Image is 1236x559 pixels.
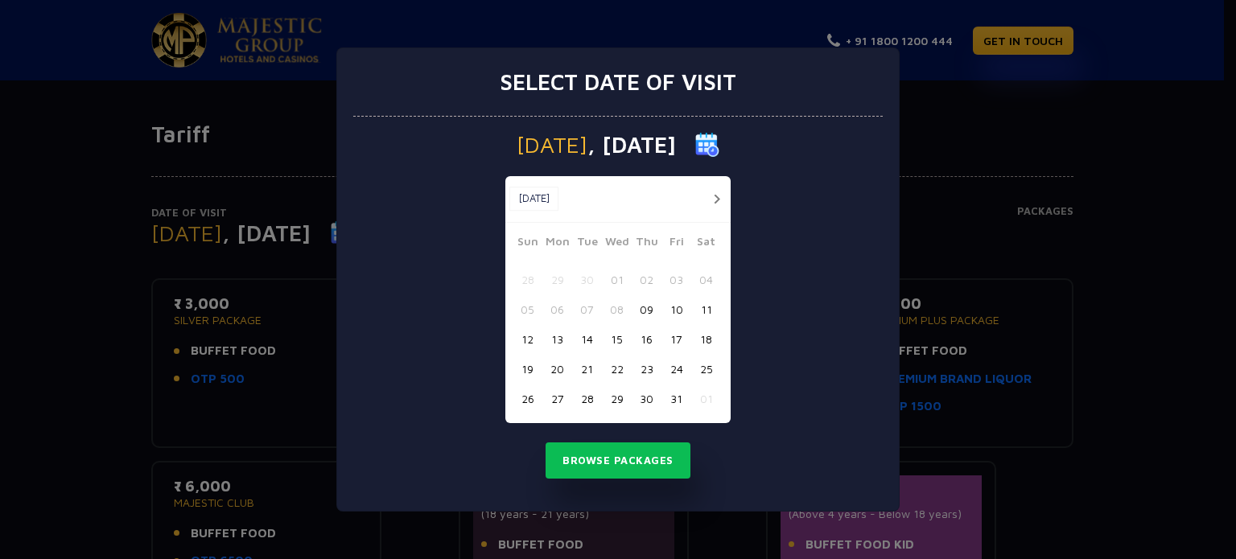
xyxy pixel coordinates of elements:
button: 22 [602,354,632,384]
button: 30 [572,265,602,294]
button: 11 [691,294,721,324]
button: Browse Packages [546,442,690,479]
button: 14 [572,324,602,354]
span: [DATE] [517,134,587,156]
button: [DATE] [509,187,558,211]
span: , [DATE] [587,134,676,156]
button: 20 [542,354,572,384]
button: 29 [602,384,632,413]
span: Tue [572,232,602,255]
button: 28 [513,265,542,294]
span: Sat [691,232,721,255]
span: Sun [513,232,542,255]
button: 12 [513,324,542,354]
h3: Select date of visit [500,68,736,96]
button: 03 [661,265,691,294]
button: 28 [572,384,602,413]
button: 26 [513,384,542,413]
span: Thu [632,232,661,255]
button: 15 [602,324,632,354]
span: Fri [661,232,691,255]
button: 25 [691,354,721,384]
button: 29 [542,265,572,294]
button: 02 [632,265,661,294]
button: 27 [542,384,572,413]
span: Mon [542,232,572,255]
button: 19 [513,354,542,384]
span: Wed [602,232,632,255]
button: 24 [661,354,691,384]
button: 01 [602,265,632,294]
button: 17 [661,324,691,354]
button: 09 [632,294,661,324]
button: 13 [542,324,572,354]
button: 05 [513,294,542,324]
button: 01 [691,384,721,413]
button: 31 [661,384,691,413]
button: 04 [691,265,721,294]
button: 21 [572,354,602,384]
img: calender icon [695,133,719,157]
button: 23 [632,354,661,384]
button: 10 [661,294,691,324]
button: 06 [542,294,572,324]
button: 16 [632,324,661,354]
button: 07 [572,294,602,324]
button: 18 [691,324,721,354]
button: 30 [632,384,661,413]
button: 08 [602,294,632,324]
